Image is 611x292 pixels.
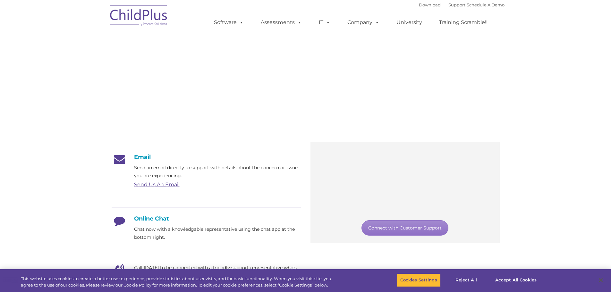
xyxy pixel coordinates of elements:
a: IT [312,16,337,29]
button: Accept All Cookies [492,273,540,287]
a: Assessments [254,16,308,29]
button: Reject All [446,273,486,287]
button: Close [594,273,608,287]
a: Support [448,2,465,7]
a: Schedule A Demo [467,2,505,7]
p: Chat now with a knowledgable representative using the chat app at the bottom right. [134,225,301,241]
img: ChildPlus by Procare Solutions [107,0,171,32]
a: Connect with Customer Support [361,220,448,236]
button: Cookies Settings [397,273,441,287]
a: Download [419,2,441,7]
font: | [419,2,505,7]
a: Company [341,16,386,29]
a: Send Us An Email [134,181,180,188]
p: Call [DATE] to be connected with a friendly support representative who's eager to help. [134,264,301,280]
p: Send an email directly to support with details about the concern or issue you are experiencing. [134,164,301,180]
div: This website uses cookies to create a better user experience, provide statistics about user visit... [21,276,336,288]
h4: Online Chat [112,215,301,222]
a: Training Scramble!! [433,16,494,29]
h4: Email [112,154,301,161]
a: Software [208,16,250,29]
a: University [390,16,429,29]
